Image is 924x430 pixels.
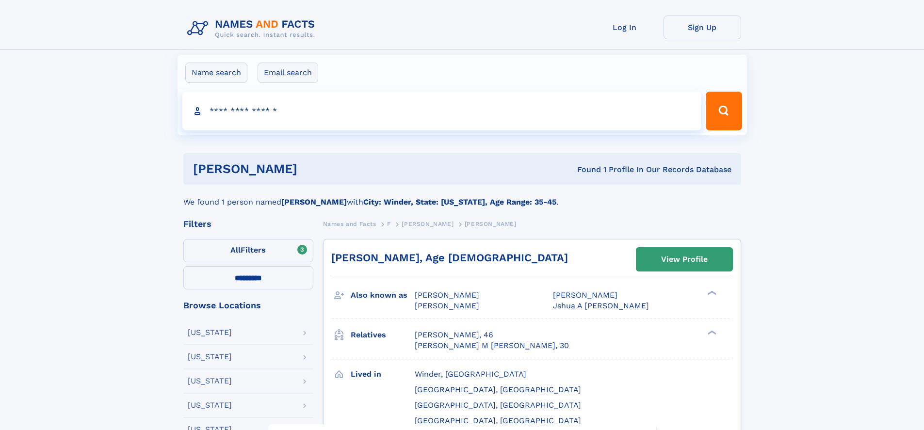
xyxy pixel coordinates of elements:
[331,252,568,264] a: [PERSON_NAME], Age [DEMOGRAPHIC_DATA]
[351,366,415,382] h3: Lived in
[188,377,232,385] div: [US_STATE]
[183,220,313,228] div: Filters
[193,163,438,175] h1: [PERSON_NAME]
[387,221,391,227] span: F
[465,221,517,227] span: [PERSON_NAME]
[188,401,232,409] div: [US_STATE]
[387,218,391,230] a: F
[183,301,313,310] div: Browse Locations
[183,16,323,42] img: Logo Names and Facts
[664,16,741,39] a: Sign Up
[586,16,664,39] a: Log In
[415,369,526,379] span: Winder, [GEOGRAPHIC_DATA]
[415,400,581,410] span: [GEOGRAPHIC_DATA], [GEOGRAPHIC_DATA]
[188,353,232,361] div: [US_STATE]
[415,330,493,340] a: [PERSON_NAME], 46
[351,287,415,303] h3: Also known as
[705,329,717,335] div: ❯
[553,301,649,310] span: Jshua A [PERSON_NAME]
[183,239,313,262] label: Filters
[363,197,556,207] b: City: Winder, State: [US_STATE], Age Range: 35-45
[402,218,454,230] a: [PERSON_NAME]
[182,92,702,130] input: search input
[185,63,247,83] label: Name search
[351,327,415,343] h3: Relatives
[706,92,742,130] button: Search Button
[183,185,741,208] div: We found 1 person named with .
[636,248,732,271] a: View Profile
[415,340,569,351] a: [PERSON_NAME] M [PERSON_NAME], 30
[188,329,232,336] div: [US_STATE]
[281,197,347,207] b: [PERSON_NAME]
[437,164,731,175] div: Found 1 Profile In Our Records Database
[323,218,376,230] a: Names and Facts
[415,301,479,310] span: [PERSON_NAME]
[415,385,581,394] span: [GEOGRAPHIC_DATA], [GEOGRAPHIC_DATA]
[230,245,241,255] span: All
[415,290,479,300] span: [PERSON_NAME]
[258,63,318,83] label: Email search
[402,221,454,227] span: [PERSON_NAME]
[705,290,717,296] div: ❯
[661,248,708,271] div: View Profile
[553,290,617,300] span: [PERSON_NAME]
[415,416,581,425] span: [GEOGRAPHIC_DATA], [GEOGRAPHIC_DATA]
